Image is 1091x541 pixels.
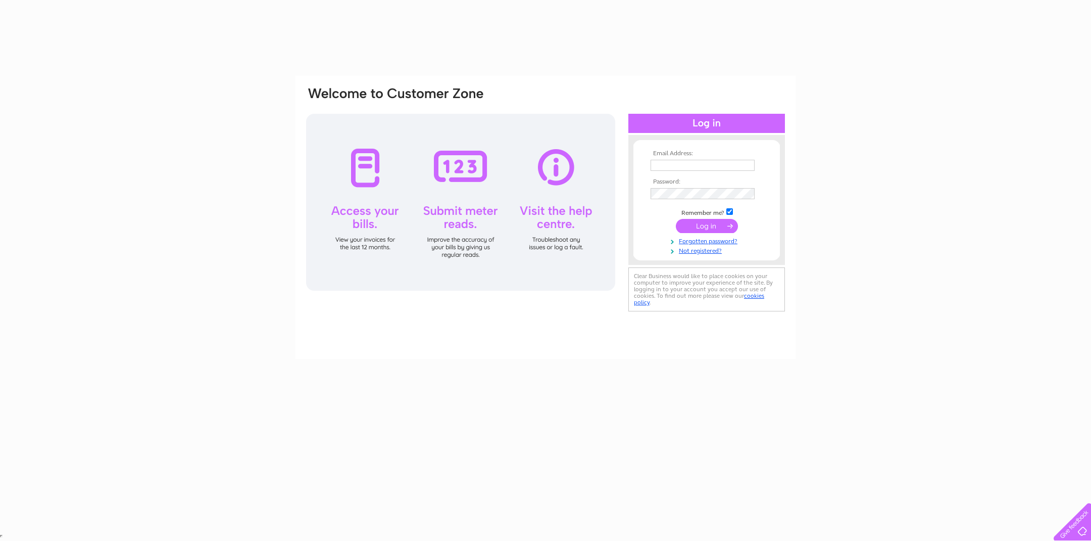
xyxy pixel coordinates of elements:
[676,219,738,233] input: Submit
[648,150,765,157] th: Email Address:
[651,245,765,255] a: Not registered?
[648,207,765,217] td: Remember me?
[634,292,764,306] a: cookies policy
[651,236,765,245] a: Forgotten password?
[648,178,765,186] th: Password:
[628,267,785,311] div: Clear Business would like to place cookies on your computer to improve your experience of the sit...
